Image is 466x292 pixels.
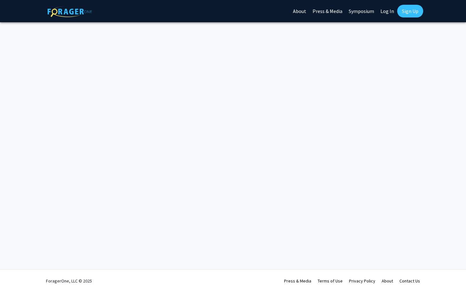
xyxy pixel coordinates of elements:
a: Terms of Use [318,278,343,284]
a: Sign Up [397,5,423,17]
a: Press & Media [284,278,311,284]
img: ForagerOne Logo [48,6,92,17]
a: Contact Us [399,278,420,284]
div: ForagerOne, LLC © 2025 [46,270,92,292]
a: About [382,278,393,284]
a: Privacy Policy [349,278,375,284]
